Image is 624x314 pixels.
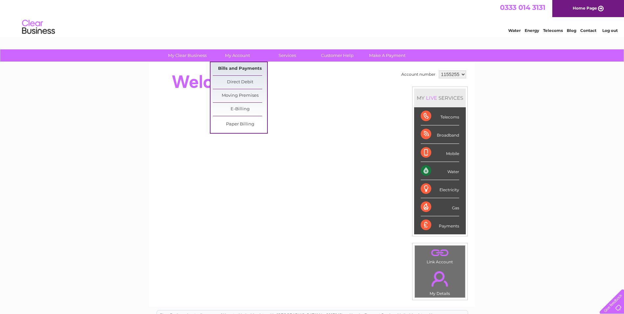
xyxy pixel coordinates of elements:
[22,17,55,37] img: logo.png
[213,118,267,131] a: Paper Billing
[567,28,576,33] a: Blog
[310,49,364,62] a: Customer Help
[421,216,459,234] div: Payments
[425,95,438,101] div: LIVE
[500,3,545,12] a: 0333 014 3131
[421,162,459,180] div: Water
[416,267,463,290] a: .
[213,62,267,75] a: Bills and Payments
[414,89,466,107] div: MY SERVICES
[160,49,214,62] a: My Clear Business
[414,245,465,266] td: Link Account
[421,198,459,216] div: Gas
[260,49,314,62] a: Services
[360,49,414,62] a: Make A Payment
[543,28,563,33] a: Telecoms
[525,28,539,33] a: Energy
[421,125,459,144] div: Broadband
[421,180,459,198] div: Electricity
[210,49,264,62] a: My Account
[400,69,437,80] td: Account number
[580,28,596,33] a: Contact
[414,266,465,298] td: My Details
[416,247,463,259] a: .
[213,103,267,116] a: E-Billing
[421,144,459,162] div: Mobile
[213,89,267,102] a: Moving Premises
[213,76,267,89] a: Direct Debit
[508,28,521,33] a: Water
[602,28,618,33] a: Log out
[157,4,468,32] div: Clear Business is a trading name of Verastar Limited (registered in [GEOGRAPHIC_DATA] No. 3667643...
[421,107,459,125] div: Telecoms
